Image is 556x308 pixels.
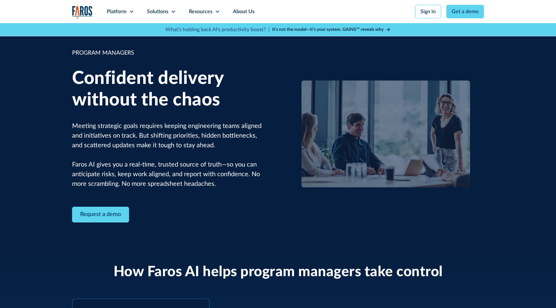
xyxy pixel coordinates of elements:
a: It’s not the model—it’s your system. GAINS™ reveals why [272,26,391,33]
img: Logo of the analytics and reporting company Faros. [72,6,93,19]
div: Platform [107,8,126,15]
p: Meeting strategic goals requires keeping engineering teams aligned and initiatives on track. But ... [72,121,268,189]
a: home [72,6,93,19]
a: Sign in [415,5,441,18]
h1: Confident delivery without the chaos [72,68,268,111]
strong: It’s not the model—it’s your system. GAINS™ reveals why [272,27,384,32]
a: Get a demo [446,5,484,18]
a: Contact Modal [72,207,129,222]
p: What's holding back AI's productivity boost? | [165,26,270,33]
div: PROGRAM MANAGERS [72,49,268,58]
div: Solutions [147,8,168,15]
h2: How Faros AI helps program managers take control [114,264,443,281]
div: Resources [189,8,212,15]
